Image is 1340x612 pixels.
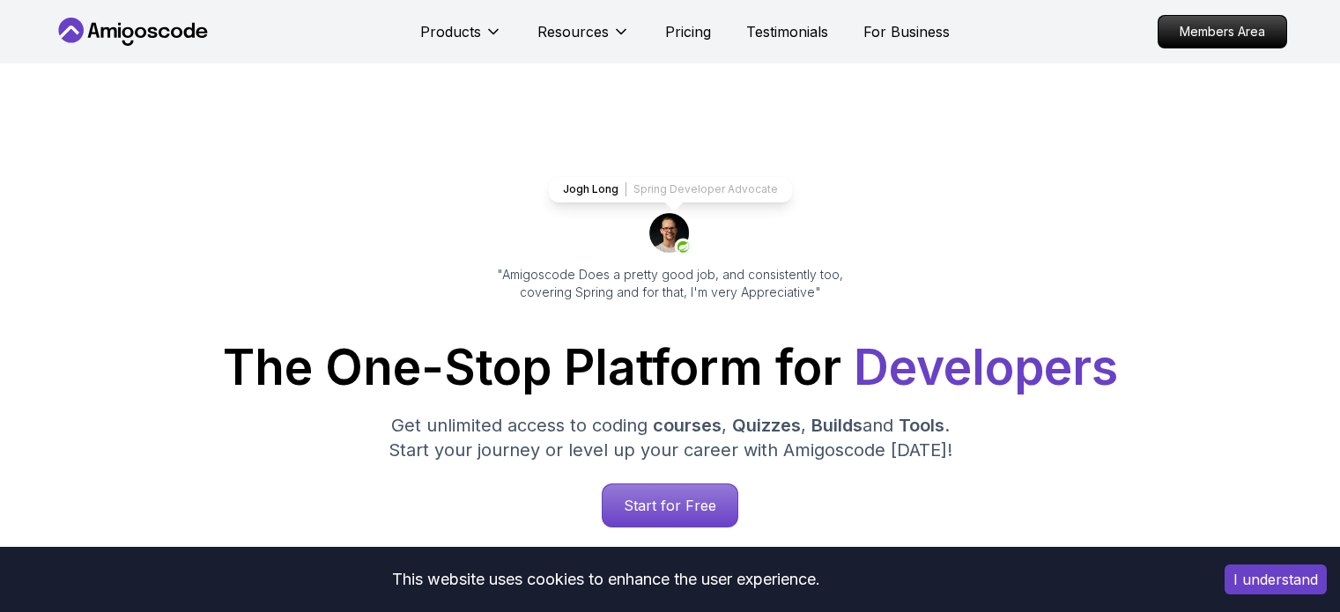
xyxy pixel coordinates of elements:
p: Get unlimited access to coding , , and . Start your journey or level up your career with Amigosco... [374,413,966,462]
h1: The One-Stop Platform for [68,343,1273,392]
p: Jogh Long [563,182,618,196]
p: Spring Developer Advocate [633,182,778,196]
span: Tools [899,415,944,436]
a: Pricing [665,21,711,42]
p: Members Area [1159,16,1286,48]
a: Testimonials [746,21,828,42]
button: Products [420,21,502,56]
button: Accept cookies [1225,564,1327,594]
p: Products [420,21,481,42]
button: Resources [537,21,630,56]
p: "Amigoscode Does a pretty good job, and consistently too, covering Spring and for that, I'm very ... [473,266,868,301]
span: Developers [854,338,1118,396]
a: Members Area [1158,15,1287,48]
p: Resources [537,21,609,42]
span: courses [653,415,722,436]
span: Quizzes [732,415,801,436]
a: Start for Free [602,483,738,527]
p: Start for Free [603,484,737,527]
div: This website uses cookies to enhance the user experience. [13,560,1198,599]
a: For Business [863,21,950,42]
img: josh long [649,213,692,255]
span: Builds [811,415,862,436]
